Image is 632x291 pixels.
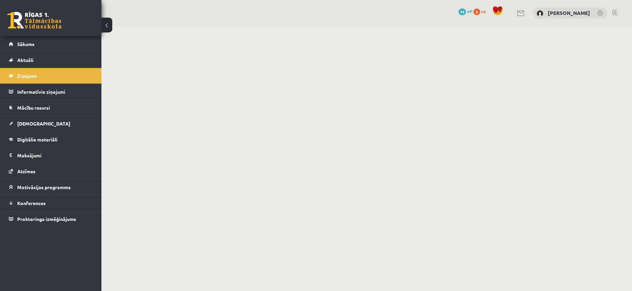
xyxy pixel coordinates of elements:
a: Konferences [9,195,93,211]
span: mP [467,8,472,14]
span: 14 [459,8,466,15]
a: [DEMOGRAPHIC_DATA] [9,116,93,131]
a: [PERSON_NAME] [548,9,590,16]
a: Digitālie materiāli [9,132,93,147]
a: Atzīmes [9,163,93,179]
span: Digitālie materiāli [17,136,57,142]
span: [DEMOGRAPHIC_DATA] [17,120,70,127]
span: xp [481,8,486,14]
span: Aktuāli [17,57,33,63]
a: Informatīvie ziņojumi [9,84,93,99]
span: 0 [473,8,480,15]
span: Proktoringa izmēģinājums [17,216,76,222]
a: 0 xp [473,8,489,14]
legend: Ziņojumi [17,68,93,84]
a: Proktoringa izmēģinājums [9,211,93,227]
span: Mācību resursi [17,105,50,111]
a: Aktuāli [9,52,93,68]
legend: Informatīvie ziņojumi [17,84,93,99]
a: Sākums [9,36,93,52]
a: Motivācijas programma [9,179,93,195]
a: Rīgas 1. Tālmācības vidusskola [7,12,62,29]
span: Atzīmes [17,168,36,174]
a: Maksājumi [9,148,93,163]
a: 14 mP [459,8,472,14]
span: Motivācijas programma [17,184,71,190]
span: Konferences [17,200,46,206]
span: Sākums [17,41,34,47]
img: Ralfs Rao [537,10,543,17]
legend: Maksājumi [17,148,93,163]
a: Mācību resursi [9,100,93,115]
a: Ziņojumi [9,68,93,84]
